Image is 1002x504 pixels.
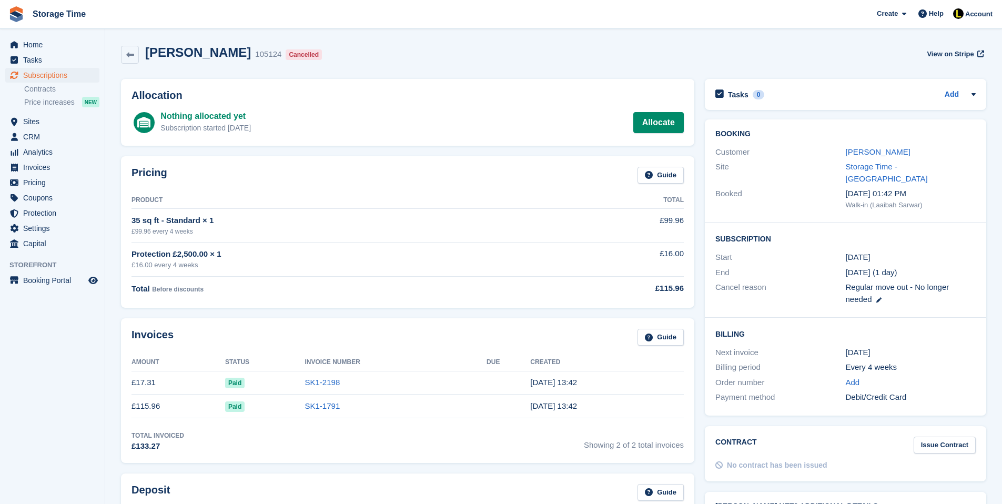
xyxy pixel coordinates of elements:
span: Showing 2 of 2 total invoices [584,431,684,452]
h2: Deposit [131,484,170,501]
div: Nothing allocated yet [160,110,251,123]
span: Storefront [9,260,105,270]
span: Before discounts [152,286,204,293]
a: Issue Contract [914,437,976,454]
a: Guide [637,329,684,346]
h2: Billing [715,328,976,339]
div: 0 [753,90,765,99]
div: 35 sq ft - Standard × 1 [131,215,551,227]
th: Invoice Number [305,354,487,371]
span: CRM [23,129,86,144]
a: menu [5,206,99,220]
a: menu [5,190,99,205]
a: menu [5,273,99,288]
span: Create [877,8,898,19]
div: Start [715,251,845,264]
div: Site [715,161,845,185]
div: NEW [82,97,99,107]
a: SK1-1791 [305,401,340,410]
h2: Pricing [131,167,167,184]
span: Paid [225,401,245,412]
span: Tasks [23,53,86,67]
div: £133.27 [131,440,184,452]
th: Amount [131,354,225,371]
a: menu [5,236,99,251]
a: menu [5,53,99,67]
a: menu [5,129,99,144]
div: [DATE] [846,347,976,359]
div: 105124 [255,48,281,61]
time: 2025-09-29 12:42:46 UTC [530,378,577,387]
span: Total [131,284,150,293]
div: £115.96 [551,283,684,295]
td: £16.00 [551,242,684,276]
div: Cancelled [286,49,322,60]
td: £115.96 [131,395,225,418]
a: Price increases NEW [24,96,99,108]
span: Regular move out - No longer needed [846,283,949,304]
span: Settings [23,221,86,236]
div: Subscription started [DATE] [160,123,251,134]
a: Allocate [633,112,684,133]
div: £99.96 every 4 weeks [131,227,551,236]
td: £17.31 [131,371,225,395]
span: Pricing [23,175,86,190]
div: £16.00 every 4 weeks [131,260,551,270]
div: Booked [715,188,845,210]
h2: Booking [715,130,976,138]
span: Analytics [23,145,86,159]
div: No contract has been issued [727,460,827,471]
div: Next invoice [715,347,845,359]
span: Account [965,9,993,19]
span: View on Stripe [927,49,974,59]
a: menu [5,145,99,159]
div: [DATE] 01:42 PM [846,188,976,200]
time: 2025-09-01 12:42:08 UTC [530,401,577,410]
h2: Allocation [131,89,684,102]
a: [PERSON_NAME] [846,147,910,156]
div: Customer [715,146,845,158]
a: Storage Time - [GEOGRAPHIC_DATA] [846,162,928,183]
span: Help [929,8,944,19]
div: Protection £2,500.00 × 1 [131,248,551,260]
th: Total [551,192,684,209]
h2: Invoices [131,329,174,346]
div: Walk-in (Laaibah Sarwar) [846,200,976,210]
span: Subscriptions [23,68,86,83]
span: Protection [23,206,86,220]
span: Booking Portal [23,273,86,288]
div: Order number [715,377,845,389]
span: Capital [23,236,86,251]
div: End [715,267,845,279]
a: SK1-2198 [305,378,340,387]
h2: [PERSON_NAME] [145,45,251,59]
a: View on Stripe [923,45,986,63]
a: Add [945,89,959,101]
a: menu [5,160,99,175]
div: Total Invoiced [131,431,184,440]
th: Status [225,354,305,371]
a: Guide [637,484,684,501]
span: Coupons [23,190,86,205]
span: Paid [225,378,245,388]
a: menu [5,221,99,236]
th: Product [131,192,551,209]
a: Contracts [24,84,99,94]
span: Invoices [23,160,86,175]
th: Due [487,354,530,371]
a: Guide [637,167,684,184]
span: Home [23,37,86,52]
img: stora-icon-8386f47178a22dfd0bd8f6a31ec36ba5ce8667c1dd55bd0f319d3a0aa187defe.svg [8,6,24,22]
div: Debit/Credit Card [846,391,976,404]
a: menu [5,68,99,83]
a: Add [846,377,860,389]
h2: Contract [715,437,757,454]
a: menu [5,37,99,52]
span: Price increases [24,97,75,107]
a: menu [5,175,99,190]
div: Payment method [715,391,845,404]
div: Cancel reason [715,281,845,305]
time: 2025-09-01 00:00:00 UTC [846,251,871,264]
div: Billing period [715,361,845,374]
td: £99.96 [551,209,684,242]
